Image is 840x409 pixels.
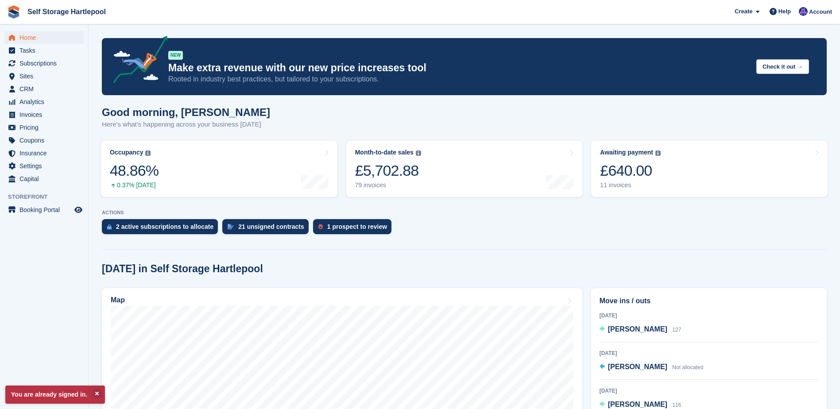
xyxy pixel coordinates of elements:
a: menu [4,204,84,216]
span: Account [809,8,832,16]
div: 21 unsigned contracts [238,223,304,230]
a: Preview store [73,204,84,215]
h1: Good morning, [PERSON_NAME] [102,106,270,118]
a: menu [4,57,84,69]
button: Check it out → [756,59,809,74]
span: [PERSON_NAME] [608,325,667,333]
a: menu [4,96,84,108]
a: Self Storage Hartlepool [24,4,109,19]
a: menu [4,44,84,57]
a: menu [4,70,84,82]
span: Capital [19,173,73,185]
a: [PERSON_NAME] 127 [600,324,681,336]
a: Occupancy 48.86% 0.37% [DATE] [101,141,337,197]
div: [DATE] [600,349,818,357]
span: Invoices [19,108,73,121]
a: Awaiting payment £640.00 11 invoices [591,141,828,197]
span: 127 [672,327,681,333]
img: Sean Wood [799,7,808,16]
h2: Map [111,296,125,304]
span: Subscriptions [19,57,73,69]
div: 11 invoices [600,181,661,189]
div: Awaiting payment [600,149,653,156]
a: [PERSON_NAME] Not allocated [600,362,704,373]
div: [DATE] [600,312,818,320]
p: Make extra revenue with our new price increases tool [168,62,749,74]
span: [PERSON_NAME] [608,401,667,408]
h2: Move ins / outs [600,296,818,306]
a: 21 unsigned contracts [222,219,313,239]
p: Rooted in industry best practices, but tailored to your subscriptions. [168,74,749,84]
span: Create [735,7,752,16]
a: menu [4,134,84,147]
span: [PERSON_NAME] [608,363,667,370]
div: 0.37% [DATE] [110,181,159,189]
a: menu [4,83,84,95]
span: Not allocated [672,364,703,370]
a: Month-to-date sales £5,702.88 79 invoices [346,141,583,197]
img: active_subscription_to_allocate_icon-d502201f5373d7db506a760aba3b589e785aa758c864c3986d89f69b8ff3... [107,224,112,230]
a: menu [4,121,84,134]
img: stora-icon-8386f47178a22dfd0bd8f6a31ec36ba5ce8667c1dd55bd0f319d3a0aa187defe.svg [7,5,20,19]
div: 79 invoices [355,181,421,189]
div: [DATE] [600,387,818,395]
a: menu [4,160,84,172]
a: menu [4,173,84,185]
span: Analytics [19,96,73,108]
a: 2 active subscriptions to allocate [102,219,222,239]
h2: [DATE] in Self Storage Hartlepool [102,263,263,275]
a: menu [4,31,84,44]
span: Storefront [8,193,88,201]
span: Coupons [19,134,73,147]
span: Home [19,31,73,44]
img: icon-info-grey-7440780725fd019a000dd9b08b2336e03edf1995a4989e88bcd33f0948082b44.svg [416,150,421,156]
div: £640.00 [600,162,661,180]
p: Here's what's happening across your business [DATE] [102,120,270,130]
div: £5,702.88 [355,162,421,180]
img: contract_signature_icon-13c848040528278c33f63329250d36e43548de30e8caae1d1a13099fd9432cc5.svg [228,224,234,229]
span: Booking Portal [19,204,73,216]
span: CRM [19,83,73,95]
img: icon-info-grey-7440780725fd019a000dd9b08b2336e03edf1995a4989e88bcd33f0948082b44.svg [145,150,151,156]
span: Settings [19,160,73,172]
span: Tasks [19,44,73,57]
a: 1 prospect to review [313,219,396,239]
div: 1 prospect to review [327,223,387,230]
p: ACTIONS [102,210,827,216]
div: NEW [168,51,183,60]
img: prospect-51fa495bee0391a8d652442698ab0144808aea92771e9ea1ae160a38d050c398.svg [318,224,323,229]
div: Month-to-date sales [355,149,414,156]
div: 48.86% [110,162,159,180]
span: Sites [19,70,73,82]
span: Help [778,7,791,16]
span: Pricing [19,121,73,134]
span: 116 [672,402,681,408]
div: Occupancy [110,149,143,156]
p: You are already signed in. [5,386,105,404]
div: 2 active subscriptions to allocate [116,223,213,230]
a: menu [4,147,84,159]
a: menu [4,108,84,121]
span: Insurance [19,147,73,159]
img: price-adjustments-announcement-icon-8257ccfd72463d97f412b2fc003d46551f7dbcb40ab6d574587a9cd5c0d94... [106,36,168,86]
img: icon-info-grey-7440780725fd019a000dd9b08b2336e03edf1995a4989e88bcd33f0948082b44.svg [655,150,661,156]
